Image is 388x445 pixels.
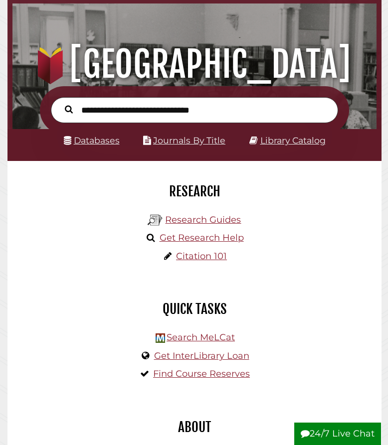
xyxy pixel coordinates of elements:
h2: Quick Tasks [15,300,374,317]
a: Journals By Title [153,135,225,146]
a: Get InterLibrary Loan [154,350,249,361]
h1: [GEOGRAPHIC_DATA] [18,42,371,86]
a: Research Guides [165,214,241,225]
a: Library Catalog [260,135,326,146]
button: Search [60,103,78,115]
a: Databases [64,135,120,146]
img: Hekman Library Logo [148,213,163,228]
a: Find Course Reserves [153,368,250,379]
h2: Research [15,183,374,200]
a: Search MeLCat [167,332,235,343]
img: Hekman Library Logo [156,333,165,343]
a: Get Research Help [160,232,244,243]
i: Search [65,105,73,114]
a: Citation 101 [176,251,227,262]
h2: About [15,419,374,436]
